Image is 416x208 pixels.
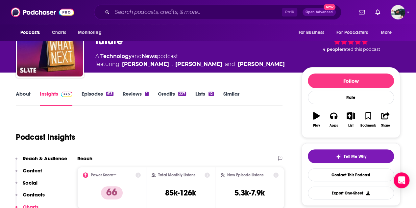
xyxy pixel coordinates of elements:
[298,28,324,37] span: For Business
[15,180,37,192] button: Social
[308,149,394,163] button: tell me why sparkleTell Me Why
[377,108,394,132] button: Share
[15,192,45,204] button: Contacts
[142,53,157,59] a: News
[332,26,378,39] button: open menu
[78,28,101,37] span: Monitoring
[323,47,342,52] span: 4 people
[112,7,282,17] input: Search podcasts, credits, & more...
[336,154,341,159] img: tell me why sparkle
[308,168,394,181] a: Contact This Podcast
[223,91,239,106] a: Similar
[308,74,394,88] button: Follow
[106,92,113,96] div: 613
[294,26,332,39] button: open menu
[17,11,83,76] img: What Next: TBD | Tech, power, and the future
[15,155,67,167] button: Reach & Audience
[344,154,366,159] span: Tell Me Why
[381,124,390,128] div: Share
[101,186,123,199] p: 66
[95,52,285,68] div: A podcast
[195,91,214,106] a: Lists12
[158,173,195,177] h2: Total Monthly Listens
[342,47,380,52] span: rated this podcast
[336,28,368,37] span: For Podcasters
[145,92,148,96] div: 1
[122,60,169,68] div: [PERSON_NAME]
[238,60,285,68] div: [PERSON_NAME]
[313,124,320,128] div: Play
[20,28,40,37] span: Podcasts
[381,28,392,37] span: More
[234,188,265,198] h3: 5.3k-7.9k
[100,53,132,59] a: Technology
[348,124,354,128] div: List
[158,91,186,106] a: Credits227
[73,26,110,39] button: open menu
[306,11,333,14] span: Open Advanced
[94,5,341,20] div: Search podcasts, credits, & more...
[23,155,67,162] p: Reach & Audience
[16,132,75,142] h1: Podcast Insights
[356,7,367,18] a: Show notifications dropdown
[178,92,186,96] div: 227
[308,187,394,199] button: Export One-Sheet
[391,5,405,19] button: Show profile menu
[11,6,74,18] img: Podchaser - Follow, Share and Rate Podcasts
[52,28,66,37] span: Charts
[16,91,31,106] a: About
[165,188,196,198] h3: 85k-126k
[61,92,72,97] img: Podchaser Pro
[359,108,377,132] button: Bookmark
[330,124,338,128] div: Apps
[391,5,405,19] span: Logged in as fsg.publicity
[23,167,42,174] p: Content
[40,91,72,106] a: InsightsPodchaser Pro
[308,91,394,104] div: Rate
[308,108,325,132] button: Play
[376,26,400,39] button: open menu
[123,91,148,106] a: Reviews1
[208,92,214,96] div: 12
[23,192,45,198] p: Contacts
[82,91,113,106] a: Episodes613
[23,180,37,186] p: Social
[373,7,383,18] a: Show notifications dropdown
[16,26,48,39] button: open menu
[325,108,342,132] button: Apps
[227,173,263,177] h2: New Episode Listens
[172,60,173,68] span: ,
[360,124,376,128] div: Bookmark
[132,53,142,59] span: and
[394,172,409,188] div: Open Intercom Messenger
[95,60,285,68] span: featuring
[391,5,405,19] img: User Profile
[324,4,335,10] span: New
[91,173,116,177] h2: Power Score™
[303,8,336,16] button: Open AdvancedNew
[77,155,92,162] h2: Reach
[15,167,42,180] button: Content
[48,26,70,39] a: Charts
[282,8,297,16] span: Ctrl K
[342,108,359,132] button: List
[175,60,222,68] div: [PERSON_NAME]
[225,60,235,68] span: and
